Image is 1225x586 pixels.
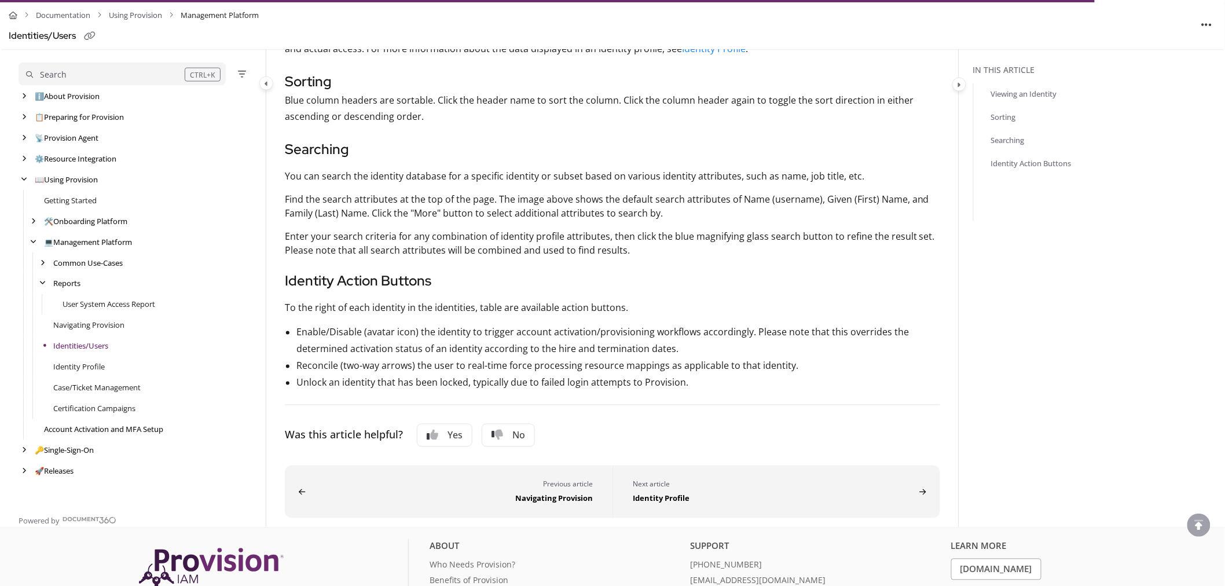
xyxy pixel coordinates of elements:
button: Navigating Provision [285,466,612,518]
div: Search [40,68,67,81]
p: You can search the identity database for a specific identity or subset based on various identity ... [285,169,940,183]
a: Home [9,7,17,24]
button: Search [19,63,226,86]
div: arrow [28,237,39,248]
a: Provision Agent [35,132,98,144]
img: Document360 [63,518,116,525]
a: Navigating Provision [53,320,124,331]
a: Releases [35,466,74,477]
span: 🔑 [35,445,44,456]
a: Identity Profile [53,361,105,373]
a: Viewing an Identity [991,88,1057,100]
div: scroll to top [1187,514,1211,537]
div: Was this article helpful? [285,427,403,444]
a: [DOMAIN_NAME] [951,559,1041,580]
h3: Sorting [285,71,940,92]
a: Management Platform [44,236,132,248]
a: Account Activation and MFA Setup [44,424,163,435]
a: User System Access Report [63,299,155,310]
button: Identity Profile [612,466,940,518]
button: Copy link of [80,27,99,46]
button: Category toggle [259,76,273,90]
a: Powered by Document360 - opens in a new tab [19,514,116,528]
h3: Searching [285,139,940,160]
button: Category toggle [952,78,966,91]
button: No [482,424,535,447]
div: Identity Profile [633,490,915,504]
p: To the right of each identity in the identities, table are available action buttons. [285,301,940,315]
a: [PHONE_NUMBER] [691,559,942,574]
a: Identities/Users [53,340,108,352]
a: Reports [53,278,80,290]
span: ⚙️ [35,153,44,164]
div: Learn More [951,540,1203,559]
li: Enable/Disable (avatar icon) the identity to trigger account activation/provisioning workflows ac... [296,324,940,358]
a: Using Provision [109,7,162,24]
div: arrow [37,258,49,269]
a: Documentation [36,7,90,24]
div: About [430,540,681,559]
a: Common Use-Cases [53,257,123,269]
div: CTRL+K [185,68,221,82]
span: 🛠️ [44,216,53,226]
li: Reconcile (two-way arrows) the user to real-time force processing resource mappings as applicable... [296,358,940,375]
div: arrow [19,174,30,185]
a: Identity Action Buttons [991,158,1072,169]
a: Searching [991,134,1025,146]
a: Single-Sign-On [35,445,94,456]
h3: Identity Action Buttons [285,271,940,292]
div: arrow [37,279,49,290]
a: Resource Integration [35,153,116,164]
span: 📡 [35,133,44,143]
a: Onboarding Platform [44,215,127,227]
button: Article more options [1198,15,1216,34]
span: ℹ️ [35,91,44,101]
span: 🚀 [35,466,44,477]
div: arrow [19,133,30,144]
div: Previous article [310,479,593,490]
a: Case/Ticket Management [53,382,141,394]
div: Identities/Users [9,28,76,45]
div: arrow [19,466,30,477]
button: Yes [417,424,472,447]
a: Identity Profile [682,42,746,55]
span: 📖 [35,174,44,185]
span: 💻 [44,237,53,247]
div: Navigating Provision [310,490,593,504]
div: In this article [973,64,1220,76]
span: Powered by [19,516,60,528]
div: arrow [19,445,30,456]
li: Unlock an identity that has been locked, typically due to failed login attempts to Provision. [296,375,940,391]
div: arrow [28,216,39,227]
button: Filter [235,67,249,81]
div: arrow [19,91,30,102]
a: Getting Started [44,195,97,206]
p: Blue column headers are sortable. Click the header name to sort the column. Click the column head... [285,92,940,126]
p: Enter your search criteria for any combination of identity profile attributes, then click the blu... [285,229,940,257]
div: Support [691,540,942,559]
div: arrow [19,112,30,123]
a: Who Needs Provision? [430,559,681,574]
div: Next article [633,479,915,490]
p: Find the search attributes at the top of the page. The image above shows the default search attri... [285,192,940,220]
a: Using Provision [35,174,98,185]
span: 📋 [35,112,44,122]
div: arrow [19,153,30,164]
a: About Provision [35,90,100,102]
span: Management Platform [181,7,259,24]
a: Preparing for Provision [35,111,124,123]
a: Sorting [991,111,1016,123]
a: Certification Campaigns [53,403,135,415]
